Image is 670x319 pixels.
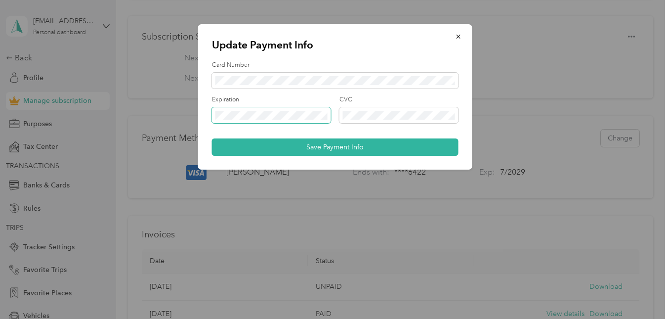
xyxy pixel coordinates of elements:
label: Card Number [212,61,459,70]
label: Expiration [212,95,331,104]
button: Save Payment Info [212,138,459,156]
iframe: Everlance-gr Chat Button Frame [615,264,670,319]
label: CVC [339,95,459,104]
p: Update Payment Info [212,38,459,52]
